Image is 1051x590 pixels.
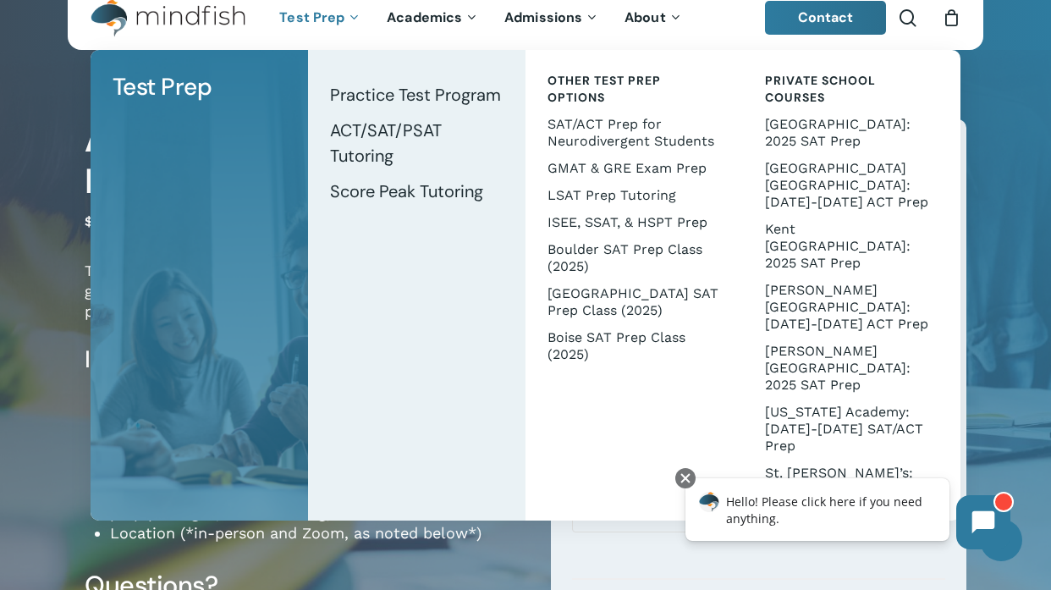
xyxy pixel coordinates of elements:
[765,221,911,271] span: Kent [GEOGRAPHIC_DATA]: 2025 SAT Prep
[760,399,944,460] a: [US_STATE] Academy: [DATE]-[DATE] SAT/ACT Prep
[107,67,291,108] a: Test Prep
[542,280,726,324] a: [GEOGRAPHIC_DATA] SAT Prep Class (2025)
[798,8,854,26] span: Contact
[548,285,718,318] span: [GEOGRAPHIC_DATA] SAT Prep Class (2025)
[625,8,666,26] span: About
[374,11,492,25] a: Academics
[504,8,582,26] span: Admissions
[765,116,911,149] span: [GEOGRAPHIC_DATA]: 2025 SAT Prep
[542,209,726,236] a: ISEE, SSAT, & HSPT Prep
[542,236,726,280] a: Boulder SAT Prep Class (2025)
[330,84,501,106] span: Practice Test Program
[668,465,1027,566] iframe: Chatbot
[760,216,944,277] a: Kent [GEOGRAPHIC_DATA]: 2025 SAT Prep
[760,277,944,338] a: [PERSON_NAME][GEOGRAPHIC_DATA]: [DATE]-[DATE] ACT Prep
[548,329,685,362] span: Boise SAT Prep Class (2025)
[765,404,923,454] span: [US_STATE] Academy: [DATE]-[DATE] SAT/ACT Prep
[85,213,137,229] bdi: 199.00
[542,155,726,182] a: GMAT & GRE Exam Prep
[330,180,483,202] span: Score Peak Tutoring
[85,261,525,345] p: Take proctored and timed ACT and SAT practice tests and gain invaluable insight into your perform...
[548,241,702,274] span: Boulder SAT Prep Class (2025)
[542,182,726,209] a: LSAT Prep Tutoring
[330,119,442,167] span: ACT/SAT/PSAT Tutoring
[760,155,944,216] a: [GEOGRAPHIC_DATA] [GEOGRAPHIC_DATA]: [DATE]-[DATE] ACT Prep
[113,71,212,102] span: Test Prep
[85,119,525,203] h1: ACT vs. SAT Practice Test Program
[267,11,374,25] a: Test Prep
[765,343,911,393] span: [PERSON_NAME][GEOGRAPHIC_DATA]: 2025 SAT Prep
[765,73,876,105] span: Private School Courses
[548,160,707,176] span: GMAT & GRE Exam Prep
[548,187,676,203] span: LSAT Prep Tutoring
[279,8,344,26] span: Test Prep
[548,73,661,105] span: Other Test Prep Options
[325,113,509,174] a: ACT/SAT/PSAT Tutoring
[542,324,726,368] a: Boise SAT Prep Class (2025)
[542,67,726,111] a: Other Test Prep Options
[548,214,707,230] span: ISEE, SSAT, & HSPT Prep
[765,1,887,35] a: Contact
[387,8,462,26] span: Academics
[110,523,525,543] li: Location (*in-person and Zoom, as noted below*)
[765,282,928,332] span: [PERSON_NAME][GEOGRAPHIC_DATA]: [DATE]-[DATE] ACT Prep
[492,11,612,25] a: Admissions
[760,67,944,111] a: Private School Courses
[542,111,726,155] a: SAT/ACT Prep for Neurodivergent Students
[85,345,525,375] h4: Includes:
[548,116,714,149] span: SAT/ACT Prep for Neurodivergent Students
[760,338,944,399] a: [PERSON_NAME][GEOGRAPHIC_DATA]: 2025 SAT Prep
[612,11,696,25] a: About
[85,213,93,229] span: $
[760,460,944,504] a: St. [PERSON_NAME]’s: 2024 ISEE Prep
[942,8,960,27] a: Cart
[760,111,944,155] a: [GEOGRAPHIC_DATA]: 2025 SAT Prep
[325,174,509,209] a: Score Peak Tutoring
[765,160,928,210] span: [GEOGRAPHIC_DATA] [GEOGRAPHIC_DATA]: [DATE]-[DATE] ACT Prep
[325,77,509,113] a: Practice Test Program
